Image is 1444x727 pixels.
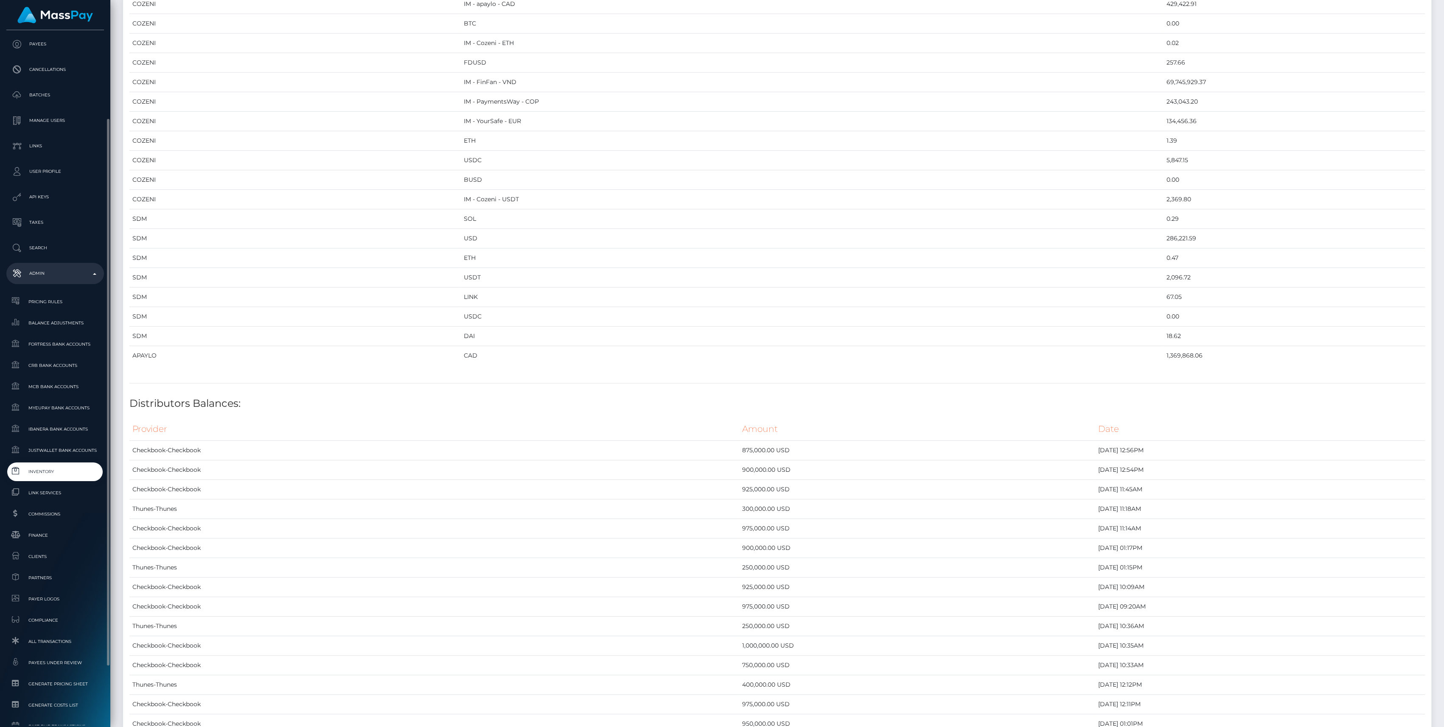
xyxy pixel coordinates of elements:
[1164,14,1425,34] td: 0.00
[10,552,101,561] span: Clients
[10,63,101,76] p: Cancellations
[129,327,461,346] td: SDM
[10,318,101,328] span: Balance Adjustments
[1095,460,1425,480] td: [DATE] 12:54PM
[461,327,1164,346] td: DAI
[10,594,101,604] span: Payer Logos
[1095,558,1425,578] td: [DATE] 01:15PM
[6,293,104,311] a: Pricing Rules
[6,420,104,438] a: Ibanera Bank Accounts
[1164,112,1425,131] td: 134,456.36
[10,216,101,229] p: Taxes
[129,229,461,248] td: SDM
[129,597,739,617] td: Checkbook-Checkbook
[17,7,93,23] img: MassPay Logo
[129,558,739,578] td: Thunes-Thunes
[1164,73,1425,92] td: 69,745,929.37
[739,480,1095,499] td: 925,000.00 USD
[461,34,1164,53] td: IM - Cozeni - ETH
[1095,656,1425,675] td: [DATE] 10:33AM
[461,346,1164,366] td: CAD
[129,617,739,636] td: Thunes-Thunes
[129,209,461,229] td: SDM
[129,460,739,480] td: Checkbook-Checkbook
[1164,268,1425,287] td: 2,096.72
[1095,480,1425,499] td: [DATE] 11:45AM
[6,335,104,353] a: Fortress Bank Accounts
[129,538,739,558] td: Checkbook-Checkbook
[129,14,461,34] td: COZENI
[6,590,104,608] a: Payer Logos
[461,268,1164,287] td: USDT
[1164,229,1425,248] td: 286,221.59
[129,131,461,151] td: COZENI
[10,140,101,152] p: Links
[1095,578,1425,597] td: [DATE] 10:09AM
[10,637,101,646] span: All Transactions
[10,114,101,127] p: Manage Users
[6,696,104,714] a: Generate Costs List
[6,186,104,208] a: API Keys
[10,700,101,710] span: Generate Costs List
[129,307,461,327] td: SDM
[129,675,739,695] td: Thunes-Thunes
[739,675,1095,695] td: 400,000.00 USD
[1095,617,1425,636] td: [DATE] 10:36AM
[1095,675,1425,695] td: [DATE] 12:12PM
[10,382,101,392] span: MCB Bank Accounts
[129,248,461,268] td: SDM
[6,314,104,332] a: Balance Adjustments
[461,190,1164,209] td: IM - Cozeni - USDT
[10,424,101,434] span: Ibanera Bank Accounts
[739,578,1095,597] td: 925,000.00 USD
[461,170,1164,190] td: BUSD
[10,615,101,625] span: Compliance
[461,112,1164,131] td: IM - YourSafe - EUR
[1164,287,1425,307] td: 67.05
[10,361,101,370] span: CRB Bank Accounts
[6,484,104,502] a: Link Services
[129,287,461,307] td: SDM
[1164,151,1425,170] td: 5,847.15
[129,636,739,656] td: Checkbook-Checkbook
[129,695,739,714] td: Checkbook-Checkbook
[10,191,101,203] p: API Keys
[6,34,104,55] a: Payees
[1095,695,1425,714] td: [DATE] 12:11PM
[461,229,1164,248] td: USD
[10,509,101,519] span: Commissions
[10,445,101,455] span: JustWallet Bank Accounts
[1164,307,1425,327] td: 0.00
[6,212,104,233] a: Taxes
[1164,34,1425,53] td: 0.02
[6,237,104,259] a: Search
[1164,190,1425,209] td: 2,369.80
[6,59,104,80] a: Cancellations
[6,441,104,459] a: JustWallet Bank Accounts
[6,547,104,566] a: Clients
[739,597,1095,617] td: 975,000.00 USD
[129,53,461,73] td: COZENI
[129,519,739,538] td: Checkbook-Checkbook
[129,499,739,519] td: Thunes-Thunes
[1095,441,1425,460] td: [DATE] 12:56PM
[10,467,101,476] span: Inventory
[461,14,1164,34] td: BTC
[10,573,101,583] span: Partners
[6,378,104,396] a: MCB Bank Accounts
[1164,209,1425,229] td: 0.29
[461,209,1164,229] td: SOL
[10,267,101,280] p: Admin
[6,675,104,693] a: Generate Pricing Sheet
[1164,131,1425,151] td: 1.39
[10,165,101,178] p: User Profile
[6,399,104,417] a: MyEUPay Bank Accounts
[6,611,104,629] a: Compliance
[1095,538,1425,558] td: [DATE] 01:17PM
[1095,499,1425,519] td: [DATE] 11:18AM
[739,656,1095,675] td: 750,000.00 USD
[6,263,104,284] a: Admin
[461,131,1164,151] td: ETH
[6,526,104,544] a: Finance
[739,636,1095,656] td: 1,000,000.00 USD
